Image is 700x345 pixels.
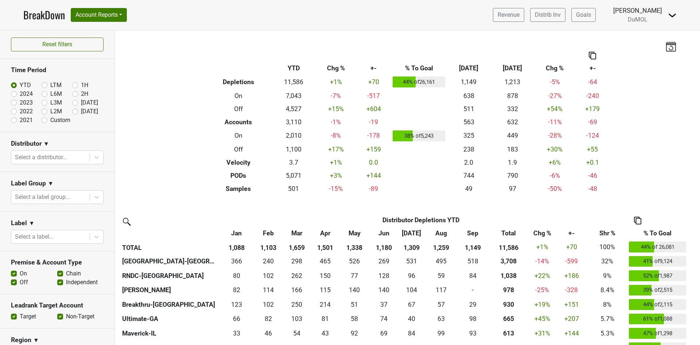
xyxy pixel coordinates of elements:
div: 58 [341,314,368,324]
span: +70 [566,243,577,251]
div: +151 [557,300,586,309]
td: 2.0 [447,156,491,169]
td: 66.34 [219,312,254,326]
label: Independent [66,278,98,287]
td: 878 [491,89,534,102]
label: [DATE] [81,98,98,107]
div: 57 [427,300,455,309]
div: 140 [372,285,396,295]
td: 1.9 [491,156,534,169]
label: On [20,269,27,278]
div: 80 [221,271,253,281]
td: 54.166 [282,326,311,341]
th: 1,103 [254,240,282,254]
th: &nbsp;: activate to sort column ascending [120,227,219,240]
div: 531 [399,256,423,266]
td: 8% [587,297,627,312]
td: 80.99 [311,312,339,326]
td: 632 [491,115,534,129]
h3: Leadrank Target Account [11,302,104,309]
label: 2H [81,90,88,98]
div: 84 [459,271,487,281]
td: 104.167 [398,283,425,298]
label: Target [20,312,36,321]
td: -1 % [315,115,356,129]
th: [PERSON_NAME] [120,283,219,298]
td: 33.166 [219,326,254,341]
th: Depletions [205,75,272,89]
div: 67 [399,300,423,309]
th: 1,309 [398,240,425,254]
h3: Time Period [11,66,104,74]
th: Maverick-IL [120,326,219,341]
div: 74 [372,314,396,324]
td: 32% [587,254,627,269]
div: 262 [284,271,310,281]
td: 449 [491,129,534,143]
td: 99.165 [425,326,457,341]
td: +17 % [315,143,356,156]
td: 250.334 [282,297,311,312]
th: Accounts [205,115,272,129]
div: 150 [313,271,337,281]
td: 261.5 [282,268,311,283]
td: -240 [575,89,610,102]
td: 2,010 [272,129,315,143]
div: 613 [490,329,527,338]
label: YTD [20,81,31,90]
td: 81.5 [254,312,282,326]
th: On [205,89,272,102]
td: 365.7 [219,254,254,269]
td: +19 % [529,297,556,312]
div: +207 [557,314,586,324]
div: 518 [459,256,487,266]
td: 531.336 [398,254,425,269]
td: -14 % [529,254,556,269]
th: 1,088 [219,240,254,254]
label: [DATE] [81,107,98,116]
th: May: activate to sort column ascending [339,227,370,240]
td: 9% [587,268,627,283]
div: 128 [372,271,396,281]
h3: Region [11,336,31,344]
th: +- [356,62,391,75]
td: 84.167 [398,326,425,341]
td: 81.668 [219,283,254,298]
th: Shr %: activate to sort column ascending [587,227,627,240]
th: Ultimate-GA [120,312,219,326]
td: +179 [575,102,610,115]
a: Distrib Inv [530,8,565,22]
td: -48 [575,182,610,195]
td: 102.491 [254,297,282,312]
div: 366 [221,256,253,266]
td: 95.833 [398,268,425,283]
td: 563 [447,115,491,129]
div: 465 [313,256,337,266]
th: % To Goal [391,62,447,75]
div: 665 [490,314,527,324]
td: 1,100 [272,143,315,156]
td: -28 % [534,129,575,143]
td: 63.49 [425,312,457,326]
td: +144 [356,169,391,182]
td: +1 % [315,156,356,169]
div: -328 [557,285,586,295]
div: 63 [427,314,455,324]
div: 1,038 [490,271,527,281]
td: +54 % [534,102,575,115]
a: BreakDown [23,7,65,23]
td: -69 [575,115,610,129]
div: 92 [341,329,368,338]
th: Feb: activate to sort column ascending [254,227,282,240]
label: 2024 [20,90,33,98]
h3: Label [11,219,27,227]
th: Off [205,143,272,156]
th: 1037.970 [489,268,529,283]
a: Revenue [493,8,524,22]
th: RNDC-[GEOGRAPHIC_DATA] [120,268,219,283]
td: 465.334 [311,254,339,269]
th: 1,149 [457,240,489,254]
div: 84 [399,329,423,338]
button: Account Reports [71,8,127,22]
td: 240.1 [254,254,282,269]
